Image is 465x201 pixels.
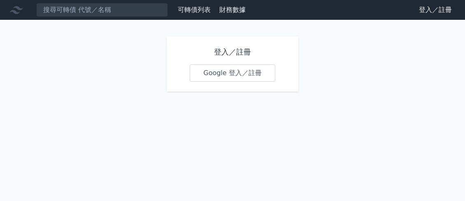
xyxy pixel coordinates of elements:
[412,3,458,17] a: 登入／註冊
[190,64,275,82] a: Google 登入／註冊
[219,6,246,14] a: 財務數據
[178,6,211,14] a: 可轉債列表
[36,3,168,17] input: 搜尋可轉債 代號／名稱
[190,46,275,58] h1: 登入／註冊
